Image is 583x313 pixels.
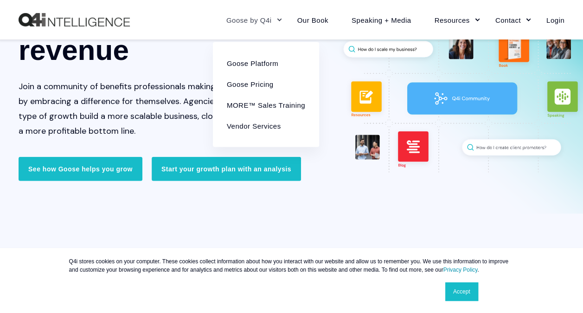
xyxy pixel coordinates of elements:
a: Start your growth plan with an analysis [152,156,301,181]
a: Accept [445,282,478,301]
a: See how Goose helps you grow [19,156,142,181]
a: Back to Home [19,13,130,27]
a: Goose Platform [220,52,312,73]
a: MORE™ Sales Training [220,94,312,115]
img: Q4intelligence, LLC logo [19,13,130,27]
a: Privacy Policy [443,267,477,273]
p: Q4i stores cookies on your computer. These cookies collect information about how you interact wit... [69,257,514,274]
p: Join a community of benefits professionals making a difference for others by embracing a differen... [19,78,308,138]
a: Vendor Services [220,115,312,136]
a: Goose Pricing [220,73,312,94]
